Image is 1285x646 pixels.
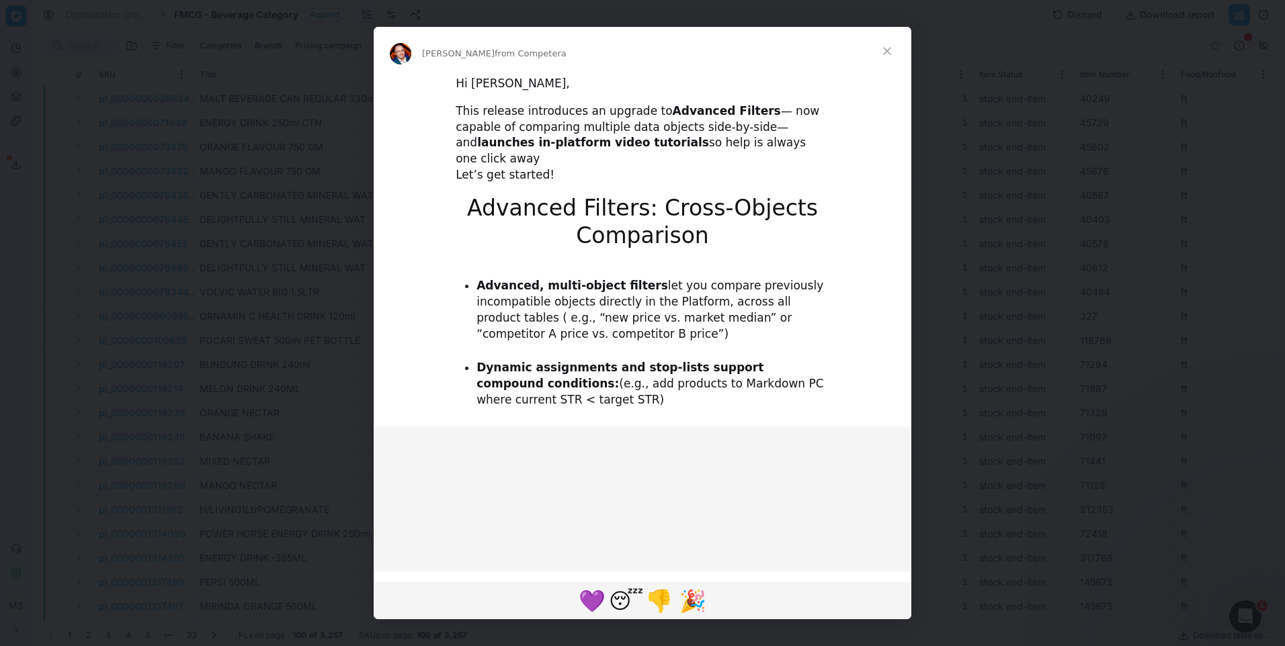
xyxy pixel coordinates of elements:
[673,104,781,118] b: Advanced Filters
[495,48,567,58] span: from Competera
[863,27,911,75] span: Close
[476,360,829,408] li: (e.g., add products to Markdown PC where current STR < target STR)
[422,48,495,58] span: [PERSON_NAME]
[476,278,829,342] li: let you compare previously incompatible objects directly in the Platform, across all product tabl...
[679,588,706,614] span: 🎉
[477,136,709,149] b: launches in-platform video tutorials
[456,103,829,183] div: This release introduces an upgrade to — now capable of comparing multiple data objects side-by-si...
[676,584,710,616] span: tada reaction
[456,76,829,92] div: Hi [PERSON_NAME],
[579,588,606,614] span: 💜
[476,361,763,390] b: Dynamic assignments and stop-lists support compound conditions:
[390,43,411,64] img: Profile image for Dmitriy
[609,584,642,616] span: sleeping reaction
[476,279,668,292] b: Advanced, multi-object filters
[646,588,673,614] span: 👎
[575,584,609,616] span: purple heart reaction
[456,195,829,258] h1: Advanced Filters: Cross-Objects Comparison
[609,588,643,614] span: 😴
[642,584,676,616] span: 1 reaction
